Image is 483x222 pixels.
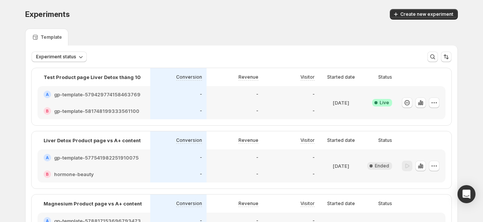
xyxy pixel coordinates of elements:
h2: B [46,109,49,113]
p: Started date [327,137,355,143]
p: [DATE] [333,162,349,170]
p: Magnesium Product page vs A+ content [44,200,142,207]
p: - [312,91,315,97]
p: Template [41,34,62,40]
p: Conversion [176,74,202,80]
p: Visitor [300,201,315,207]
button: Create new experiment [390,9,458,20]
span: Ended [375,163,389,169]
span: Live [380,100,389,106]
p: Visitor [300,137,315,143]
p: Revenue [238,74,258,80]
span: Experiment status [36,54,76,60]
button: Experiment status [32,52,87,62]
p: Status [378,201,392,207]
h2: A [46,155,49,160]
p: - [256,171,258,177]
span: Create new experiment [400,11,453,17]
p: - [256,155,258,161]
p: Conversion [176,137,202,143]
p: Started date [327,74,355,80]
h2: B [46,172,49,176]
p: Visitor [300,74,315,80]
h2: gp-template-581748199333561100 [54,107,139,115]
p: - [200,171,202,177]
div: Open Intercom Messenger [457,185,475,203]
p: - [312,171,315,177]
p: - [200,108,202,114]
p: Revenue [238,137,258,143]
p: Liver Detox Product page vs A+ content [44,137,141,144]
button: Sort the results [441,52,451,62]
h2: hormone-beauty [54,170,94,178]
p: Revenue [238,201,258,207]
p: [DATE] [333,99,349,106]
p: Conversion [176,201,202,207]
p: Status [378,74,392,80]
p: Started date [327,201,355,207]
h2: gp-template-577541982251910075 [54,154,139,161]
p: Test Product page Liver Detox tháng 10 [44,73,140,81]
h2: A [46,92,49,97]
p: - [256,108,258,114]
h2: gp-template-579429774158463769 [54,91,140,98]
p: - [312,155,315,161]
p: Status [378,137,392,143]
span: Experiments [25,10,70,19]
p: - [312,108,315,114]
p: - [200,155,202,161]
p: - [256,91,258,97]
p: - [200,91,202,97]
